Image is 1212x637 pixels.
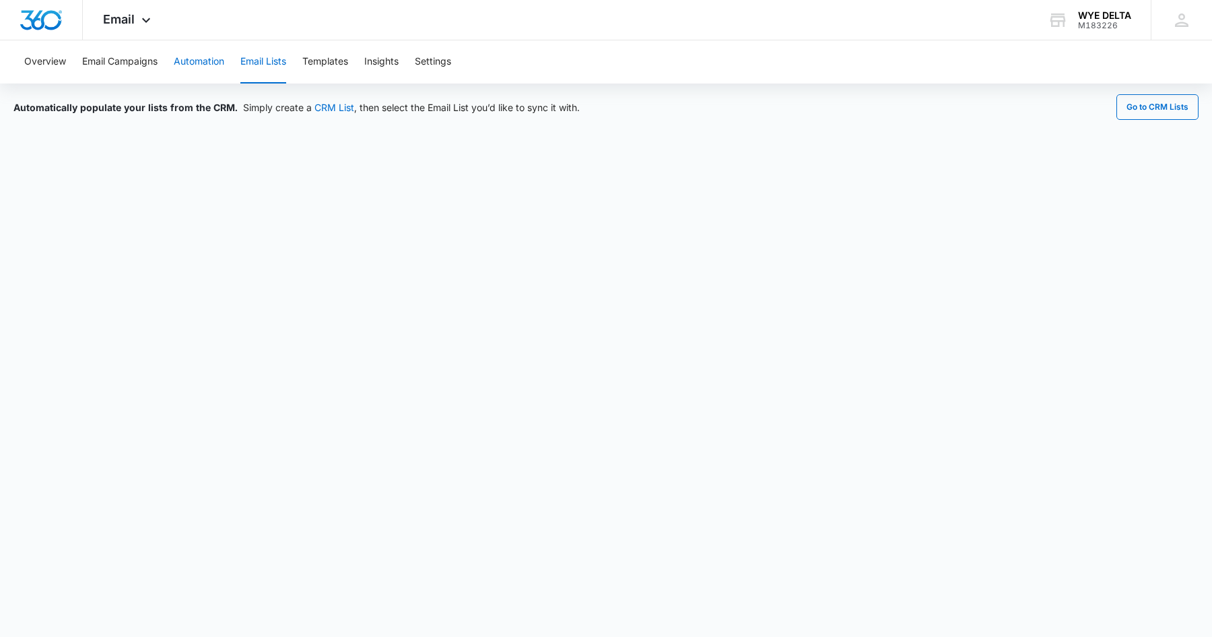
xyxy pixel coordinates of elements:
[314,102,354,113] a: CRM List
[1078,10,1131,21] div: account name
[174,40,224,83] button: Automation
[302,40,348,83] button: Templates
[13,100,580,114] div: Simply create a , then select the Email List you’d like to sync it with.
[240,40,286,83] button: Email Lists
[103,12,135,26] span: Email
[364,40,399,83] button: Insights
[415,40,451,83] button: Settings
[1116,94,1199,120] button: Go to CRM Lists
[13,102,238,113] span: Automatically populate your lists from the CRM.
[82,40,158,83] button: Email Campaigns
[24,40,66,83] button: Overview
[1078,21,1131,30] div: account id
